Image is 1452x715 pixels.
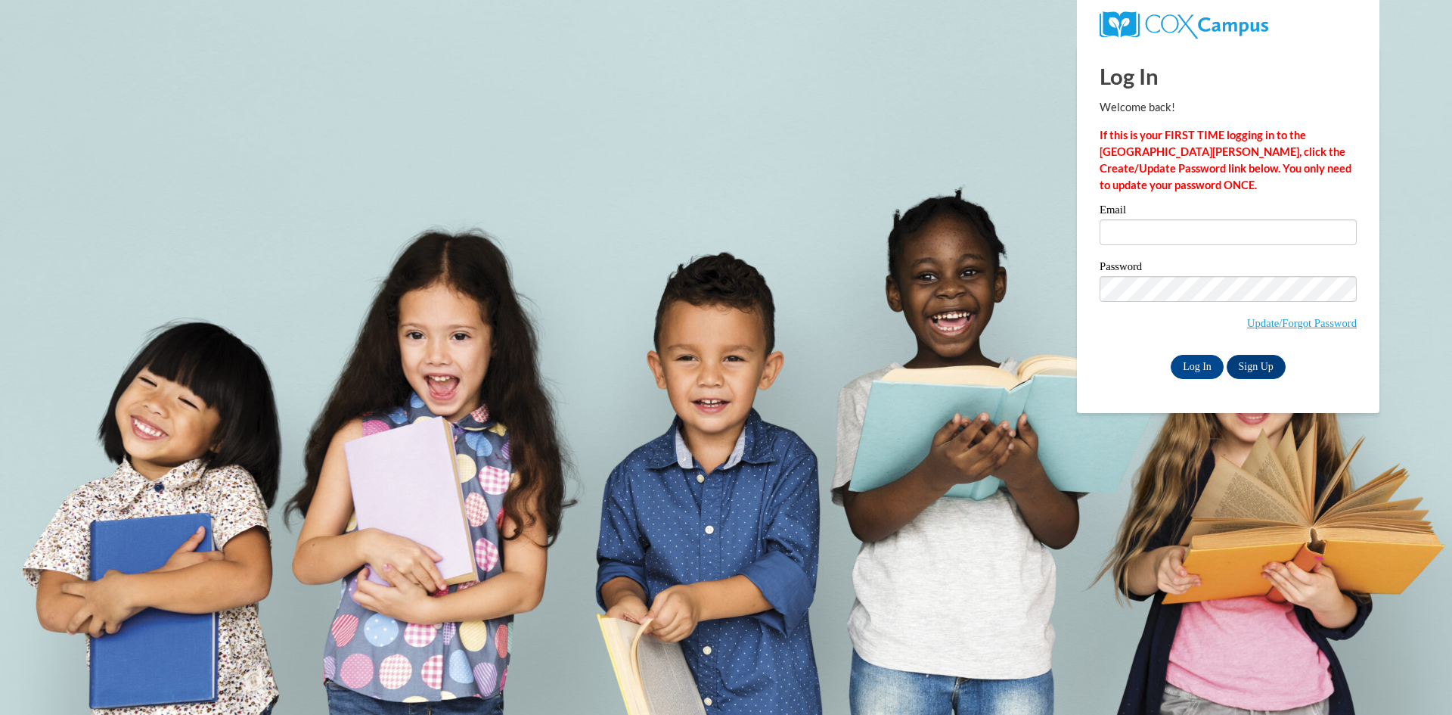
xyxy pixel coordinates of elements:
[1100,129,1351,191] strong: If this is your FIRST TIME logging in to the [GEOGRAPHIC_DATA][PERSON_NAME], click the Create/Upd...
[1171,355,1224,379] input: Log In
[1100,17,1268,30] a: COX Campus
[1100,61,1357,92] h1: Log In
[1247,317,1357,329] a: Update/Forgot Password
[1100,99,1357,116] p: Welcome back!
[1227,355,1286,379] a: Sign Up
[1100,261,1357,276] label: Password
[1100,11,1268,39] img: COX Campus
[1100,204,1357,219] label: Email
